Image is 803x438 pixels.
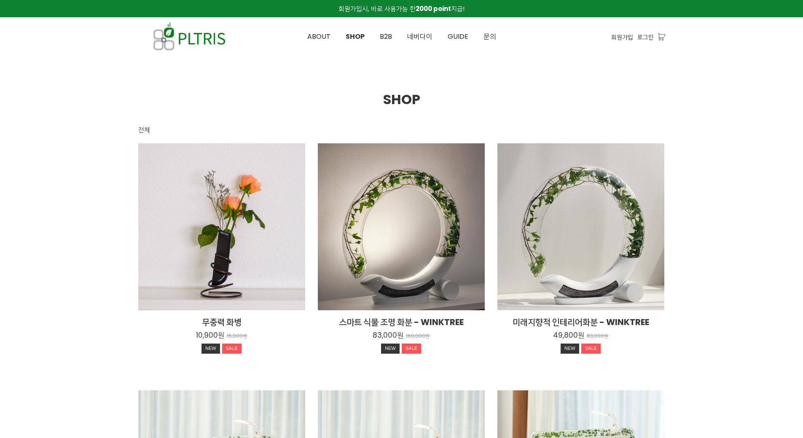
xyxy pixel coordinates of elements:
[383,90,420,109] span: SHOP
[483,32,496,41] span: 문의
[380,32,392,41] span: B2B
[416,4,451,13] strong: 2000 point
[448,32,468,41] span: GUIDE
[400,18,440,56] a: 네버다이
[406,333,430,339] p: 160,000원
[440,18,476,56] a: GUIDE
[196,331,224,340] p: 10,900원
[497,316,664,328] h2: 미래지향적 인테리어화분 - WINKTREE
[318,316,485,328] h2: 스마트 식물 조명 화분 - WINKTREE
[553,331,584,340] p: 49,800원
[637,32,654,42] a: 로그인
[497,316,664,356] a: 미래지향적 인테리어화분 - WINKTREE 49,800원 83,000원 NEWSALE
[381,344,400,354] div: NEW
[300,18,338,56] a: ABOUT
[581,344,601,354] div: SALE
[372,18,400,56] a: B2B
[201,344,220,354] div: NEW
[476,18,504,56] a: 문의
[307,32,330,41] span: ABOUT
[227,333,247,339] p: 15,000원
[611,32,633,42] a: 회원가입
[338,4,465,13] span: 회원가입시, 바로 사용가능 한 지급!
[138,316,305,356] a: 무중력 화병 10,900원 15,000원 NEWSALE
[138,125,150,135] div: 전체
[373,331,403,340] p: 83,000원
[561,344,579,354] div: NEW
[338,18,372,56] a: SHOP
[407,32,432,41] span: 네버다이
[138,316,305,328] h2: 무중력 화병
[346,32,365,41] span: SHOP
[587,333,609,339] p: 83,000원
[222,344,242,354] div: SALE
[402,344,421,354] div: SALE
[318,316,485,356] a: 스마트 식물 조명 화분 - WINKTREE 83,000원 160,000원 NEWSALE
